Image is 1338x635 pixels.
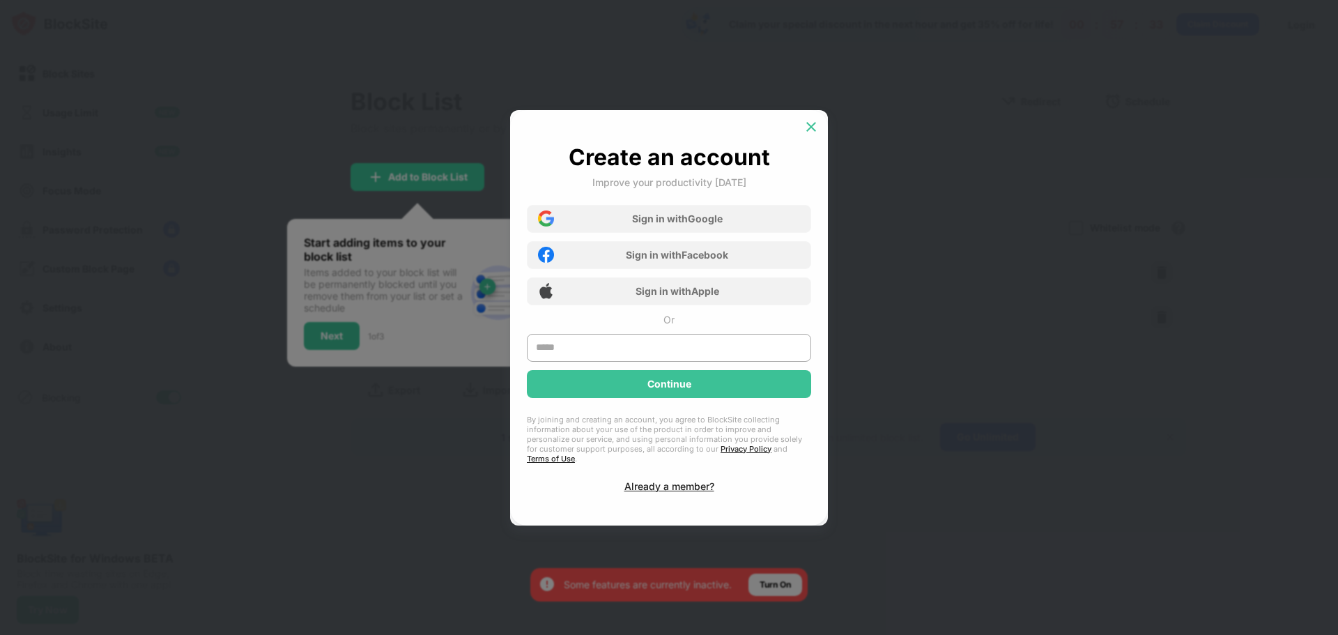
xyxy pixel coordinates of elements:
[527,454,575,464] a: Terms of Use
[538,211,554,227] img: google-icon.png
[632,213,723,224] div: Sign in with Google
[626,249,728,261] div: Sign in with Facebook
[663,314,675,326] div: Or
[538,247,554,263] img: facebook-icon.png
[647,378,691,390] div: Continue
[592,176,746,188] div: Improve your productivity [DATE]
[569,144,770,171] div: Create an account
[636,285,719,297] div: Sign in with Apple
[624,480,714,492] div: Already a member?
[721,444,771,454] a: Privacy Policy
[527,415,811,464] div: By joining and creating an account, you agree to BlockSite collecting information about your use ...
[538,283,554,299] img: apple-icon.png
